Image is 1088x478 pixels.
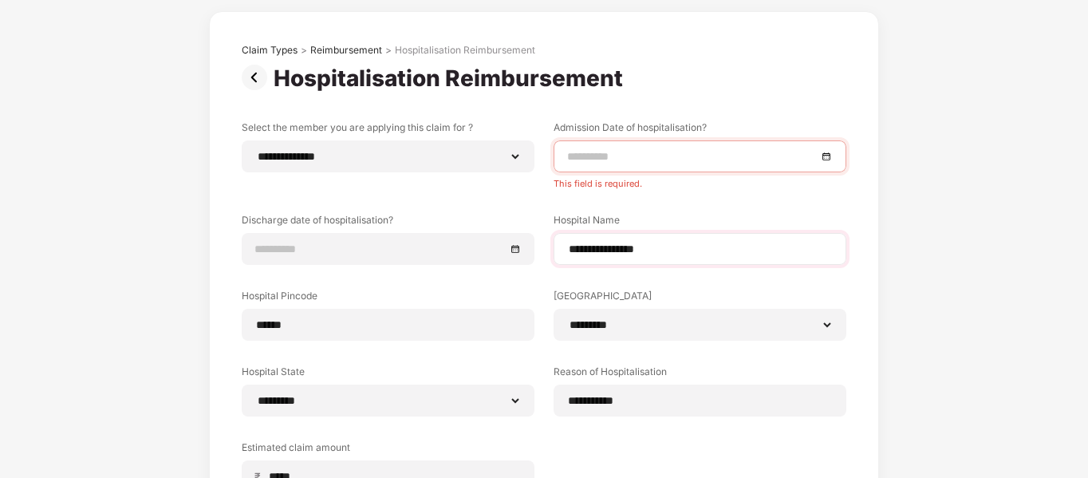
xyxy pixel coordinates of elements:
[242,365,534,385] label: Hospital State
[242,213,534,233] label: Discharge date of hospitalisation?
[310,44,382,57] div: Reimbursement
[242,65,274,90] img: svg+xml;base64,PHN2ZyBpZD0iUHJldi0zMngzMiIgeG1sbnM9Imh0dHA6Ly93d3cudzMub3JnLzIwMDAvc3ZnIiB3aWR0aD...
[242,289,534,309] label: Hospital Pincode
[301,44,307,57] div: >
[385,44,392,57] div: >
[554,289,846,309] label: [GEOGRAPHIC_DATA]
[554,365,846,385] label: Reason of Hospitalisation
[554,120,846,140] label: Admission Date of hospitalisation?
[554,213,846,233] label: Hospital Name
[242,44,298,57] div: Claim Types
[554,172,846,189] div: This field is required.
[395,44,535,57] div: Hospitalisation Reimbursement
[242,120,534,140] label: Select the member you are applying this claim for ?
[242,440,534,460] label: Estimated claim amount
[274,65,629,92] div: Hospitalisation Reimbursement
